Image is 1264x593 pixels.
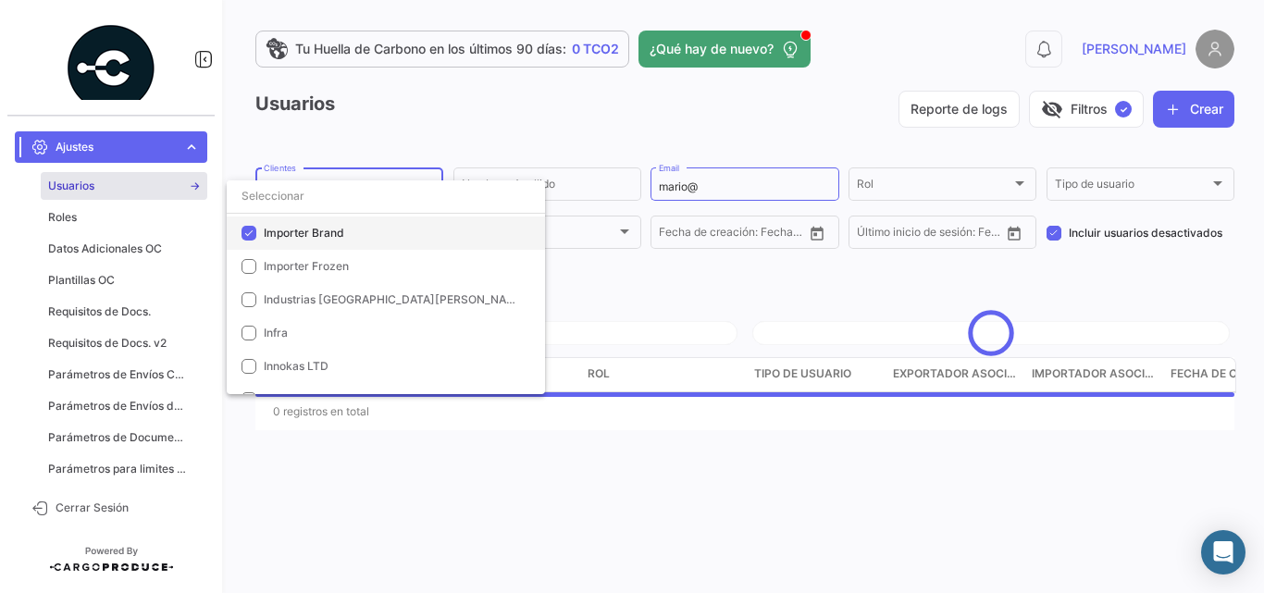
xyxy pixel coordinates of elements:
[264,259,349,273] span: Importer Frozen
[227,179,545,213] input: dropdown search
[1201,530,1245,574] div: Abrir Intercom Messenger
[264,359,328,373] span: Innokas LTD
[264,326,288,340] span: Infra
[264,292,527,306] span: Industrias [GEOGRAPHIC_DATA][PERSON_NAME]
[264,226,344,240] span: Importer Brand
[264,392,323,406] span: INTCOMEX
